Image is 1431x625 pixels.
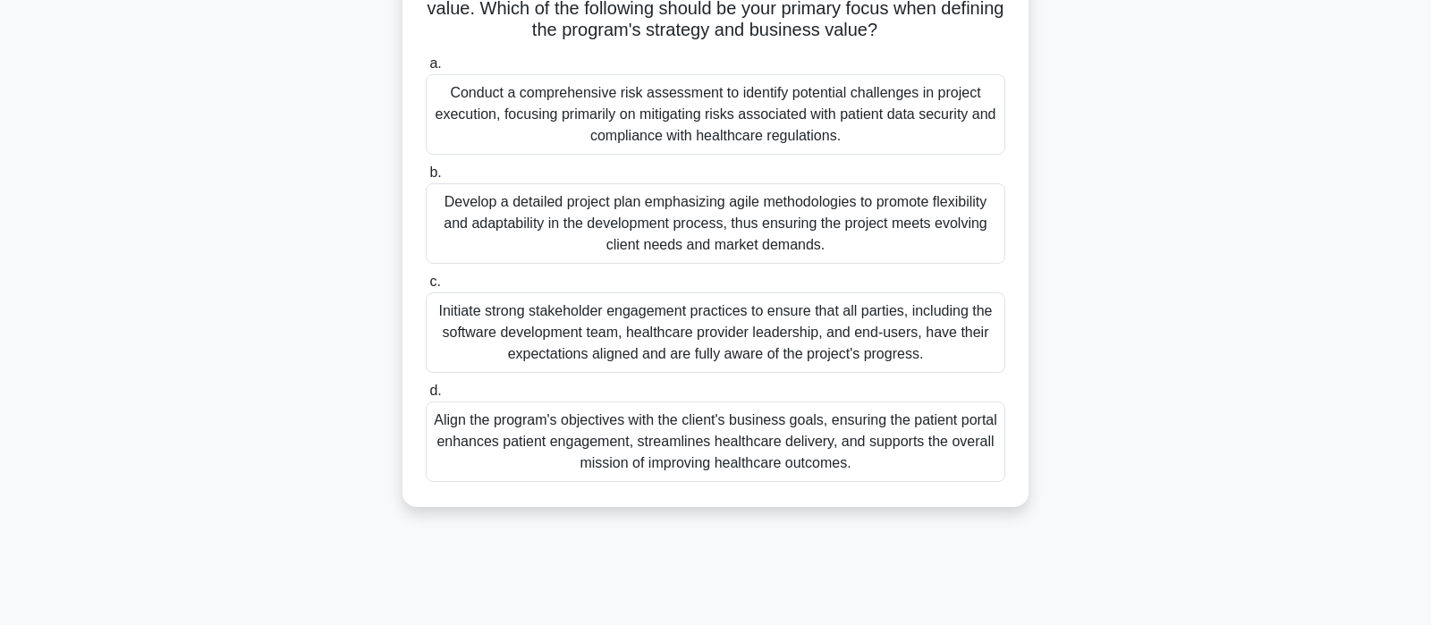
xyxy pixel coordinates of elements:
[426,401,1005,482] div: Align the program's objectives with the client's business goals, ensuring the patient portal enha...
[426,183,1005,264] div: Develop a detailed project plan emphasizing agile methodologies to promote flexibility and adapta...
[429,55,441,71] span: a.
[429,274,440,289] span: c.
[426,74,1005,155] div: Conduct a comprehensive risk assessment to identify potential challenges in project execution, fo...
[429,165,441,180] span: b.
[426,292,1005,373] div: Initiate strong stakeholder engagement practices to ensure that all parties, including the softwa...
[429,383,441,398] span: d.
